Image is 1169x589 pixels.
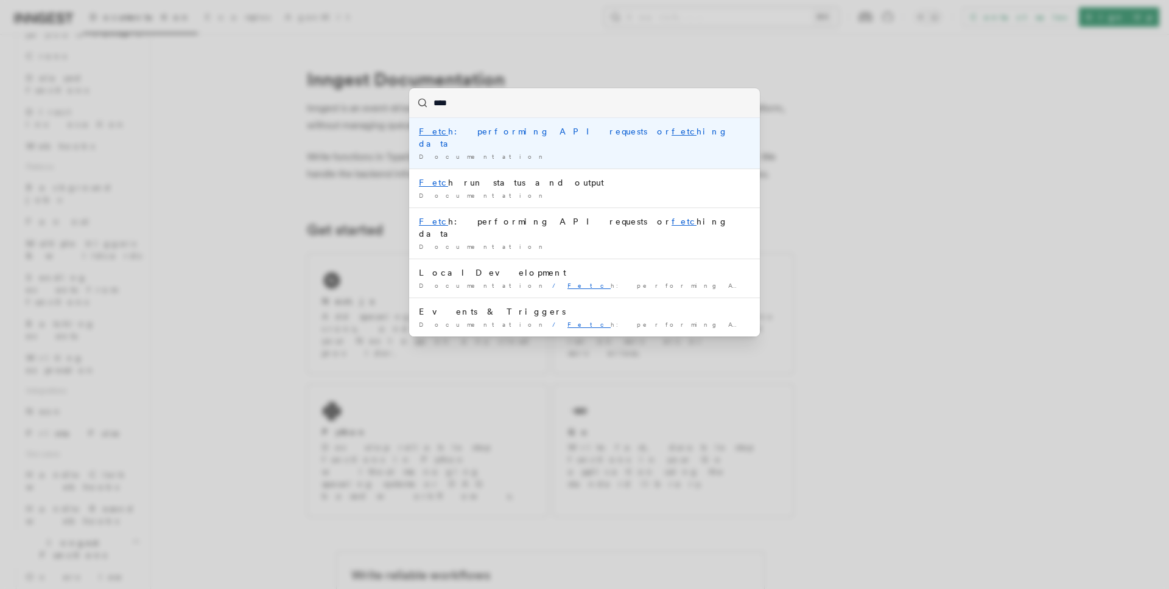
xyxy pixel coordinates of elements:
span: / [552,282,563,289]
div: Events & Triggers [419,305,750,318]
span: h: performing API requests or hing data [567,321,986,328]
mark: Fetc [567,321,611,328]
div: h run status and output [419,176,750,189]
div: h: performing API requests or hing data [419,215,750,240]
span: h: performing API requests or hing data [567,282,986,289]
div: Local Development [419,267,750,279]
span: Documentation [419,243,547,250]
mark: Fetc [419,178,448,187]
span: Documentation [419,192,547,199]
mark: Fetc [419,217,448,226]
mark: fetc [672,127,697,136]
span: Documentation [419,282,547,289]
mark: fetc [672,217,697,226]
span: / [552,321,563,328]
div: h: performing API requests or hing data [419,125,750,150]
span: Documentation [419,321,547,328]
mark: Fetc [567,282,611,289]
span: Documentation [419,153,547,160]
mark: Fetc [419,127,448,136]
